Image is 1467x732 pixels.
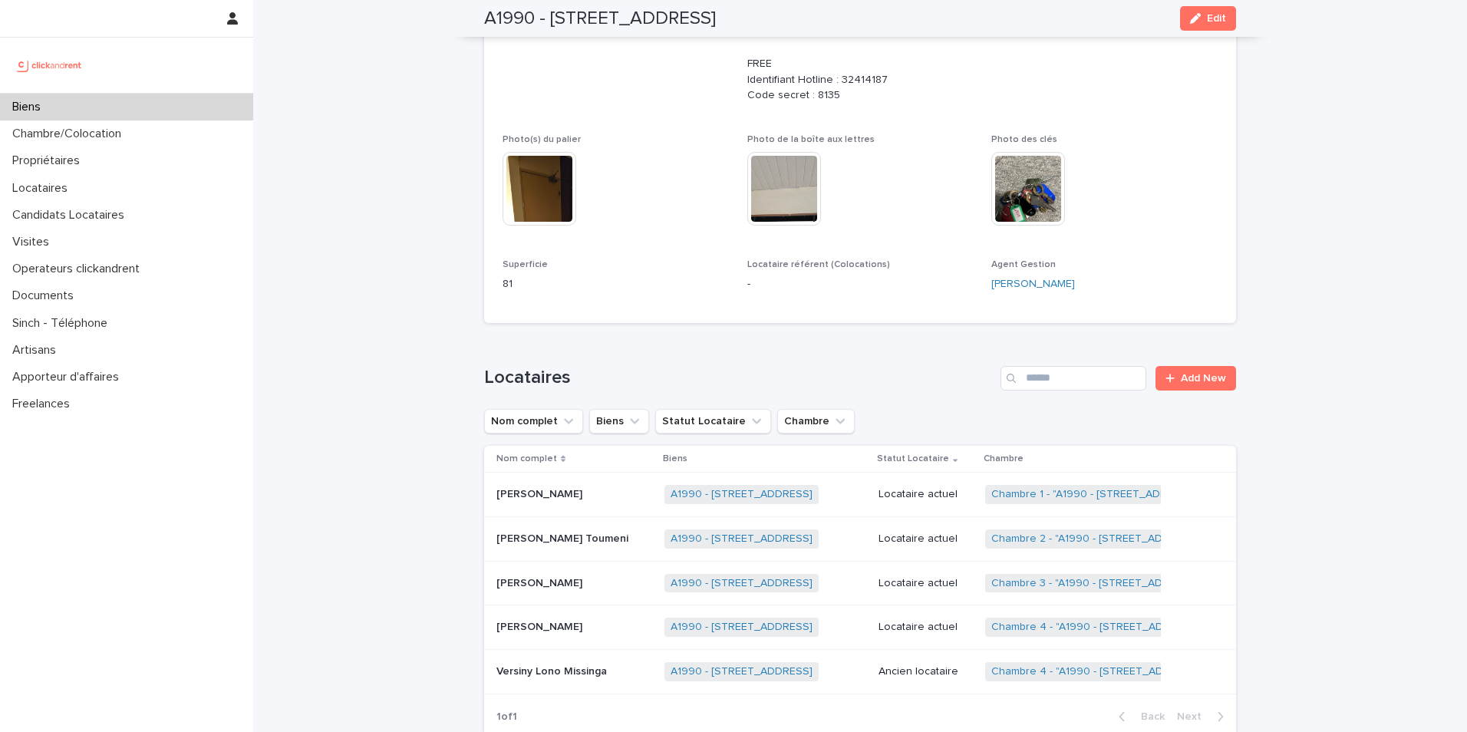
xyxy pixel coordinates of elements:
[991,533,1204,546] a: Chambre 2 - "A1990 - [STREET_ADDRESS]"
[879,665,973,678] p: Ancien locataire
[503,276,729,292] p: 81
[484,650,1236,694] tr: Versiny Lono MissingaVersiny Lono Missinga A1990 - [STREET_ADDRESS] Ancien locataireChambre 4 - "...
[747,135,875,144] span: Photo de la boîte aux lettres
[496,529,631,546] p: [PERSON_NAME] Toumeni
[484,473,1236,517] tr: [PERSON_NAME][PERSON_NAME] A1990 - [STREET_ADDRESS] Locataire actuelChambre 1 - "A1990 - [STREET_...
[6,181,80,196] p: Locataires
[663,450,687,467] p: Biens
[991,621,1205,634] a: Chambre 4 - "A1990 - [STREET_ADDRESS]"
[6,153,92,168] p: Propriétaires
[6,289,86,303] p: Documents
[6,397,82,411] p: Freelances
[484,409,583,434] button: Nom complet
[991,276,1075,292] a: [PERSON_NAME]
[877,450,949,467] p: Statut Locataire
[1177,711,1211,722] span: Next
[496,485,585,501] p: [PERSON_NAME]
[496,574,585,590] p: [PERSON_NAME]
[1207,13,1226,24] span: Edit
[6,316,120,331] p: Sinch - Téléphone
[589,409,649,434] button: Biens
[1171,710,1236,724] button: Next
[503,260,548,269] span: Superficie
[879,577,973,590] p: Locataire actuel
[991,260,1056,269] span: Agent Gestion
[991,665,1205,678] a: Chambre 4 - "A1990 - [STREET_ADDRESS]"
[671,577,813,590] a: A1990 - [STREET_ADDRESS]
[6,235,61,249] p: Visites
[991,577,1204,590] a: Chambre 3 - "A1990 - [STREET_ADDRESS]"
[879,621,973,634] p: Locataire actuel
[503,135,581,144] span: Photo(s) du palier
[496,662,610,678] p: Versiny Lono Missinga
[991,135,1057,144] span: Photo des clés
[671,488,813,501] a: A1990 - [STREET_ADDRESS]
[1001,366,1146,391] input: Search
[991,488,1202,501] a: Chambre 1 - "A1990 - [STREET_ADDRESS]"
[6,127,134,141] p: Chambre/Colocation
[1106,710,1171,724] button: Back
[747,260,890,269] span: Locataire référent (Colocations)
[747,276,974,292] p: -
[496,618,585,634] p: [PERSON_NAME]
[6,343,68,358] p: Artisans
[484,561,1236,605] tr: [PERSON_NAME][PERSON_NAME] A1990 - [STREET_ADDRESS] Locataire actuelChambre 3 - "A1990 - [STREET_...
[1181,373,1226,384] span: Add New
[1155,366,1236,391] a: Add New
[655,409,771,434] button: Statut Locataire
[496,450,557,467] p: Nom complet
[484,367,994,389] h1: Locataires
[6,262,152,276] p: Operateurs clickandrent
[484,8,716,30] h2: A1990 - [STREET_ADDRESS]
[671,621,813,634] a: A1990 - [STREET_ADDRESS]
[6,208,137,223] p: Candidats Locataires
[671,665,813,678] a: A1990 - [STREET_ADDRESS]
[1132,711,1165,722] span: Back
[6,370,131,384] p: Apporteur d'affaires
[6,100,53,114] p: Biens
[671,533,813,546] a: A1990 - [STREET_ADDRESS]
[484,516,1236,561] tr: [PERSON_NAME] Toumeni[PERSON_NAME] Toumeni A1990 - [STREET_ADDRESS] Locataire actuelChambre 2 - "...
[984,450,1024,467] p: Chambre
[12,50,87,81] img: UCB0brd3T0yccxBKYDjQ
[777,409,855,434] button: Chambre
[879,533,973,546] p: Locataire actuel
[879,488,973,501] p: Locataire actuel
[484,605,1236,650] tr: [PERSON_NAME][PERSON_NAME] A1990 - [STREET_ADDRESS] Locataire actuelChambre 4 - "A1990 - [STREET_...
[1180,6,1236,31] button: Edit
